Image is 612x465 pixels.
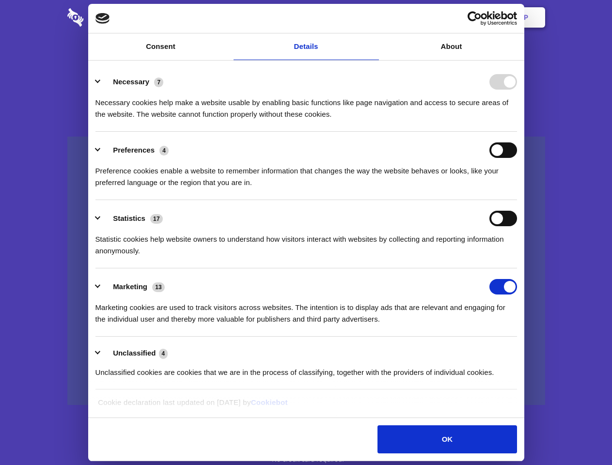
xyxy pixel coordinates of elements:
iframe: Drift Widget Chat Controller [564,417,600,453]
a: Wistia video thumbnail [67,137,545,405]
a: Cookiebot [251,398,288,406]
label: Necessary [113,77,149,86]
a: About [379,33,524,60]
span: 7 [154,77,163,87]
div: Cookie declaration last updated on [DATE] by [91,397,521,416]
a: Details [234,33,379,60]
a: Contact [393,2,438,32]
label: Statistics [113,214,145,222]
div: Necessary cookies help make a website usable by enabling basic functions like page navigation and... [95,90,517,120]
div: Unclassified cookies are cookies that we are in the process of classifying, together with the pro... [95,359,517,378]
div: Preference cookies enable a website to remember information that changes the way the website beha... [95,158,517,188]
a: Usercentrics Cookiebot - opens in a new window [432,11,517,26]
h1: Eliminate Slack Data Loss. [67,44,545,78]
span: 4 [159,146,169,155]
button: OK [377,425,517,453]
img: logo [95,13,110,24]
img: logo-wordmark-white-trans-d4663122ce5f474addd5e946df7df03e33cb6a1c49d2221995e7729f52c070b2.svg [67,8,150,27]
button: Statistics (17) [95,211,169,226]
a: Login [439,2,482,32]
span: 17 [150,214,163,224]
label: Marketing [113,282,147,291]
a: Consent [88,33,234,60]
button: Preferences (4) [95,142,175,158]
button: Unclassified (4) [95,347,174,359]
a: Pricing [284,2,327,32]
span: 13 [152,282,165,292]
button: Necessary (7) [95,74,170,90]
h4: Auto-redaction of sensitive data, encrypted data sharing and self-destructing private chats. Shar... [67,88,545,120]
div: Marketing cookies are used to track visitors across websites. The intention is to display ads tha... [95,294,517,325]
button: Marketing (13) [95,279,171,294]
label: Preferences [113,146,155,154]
span: 4 [159,349,168,358]
div: Statistic cookies help website owners to understand how visitors interact with websites by collec... [95,226,517,257]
